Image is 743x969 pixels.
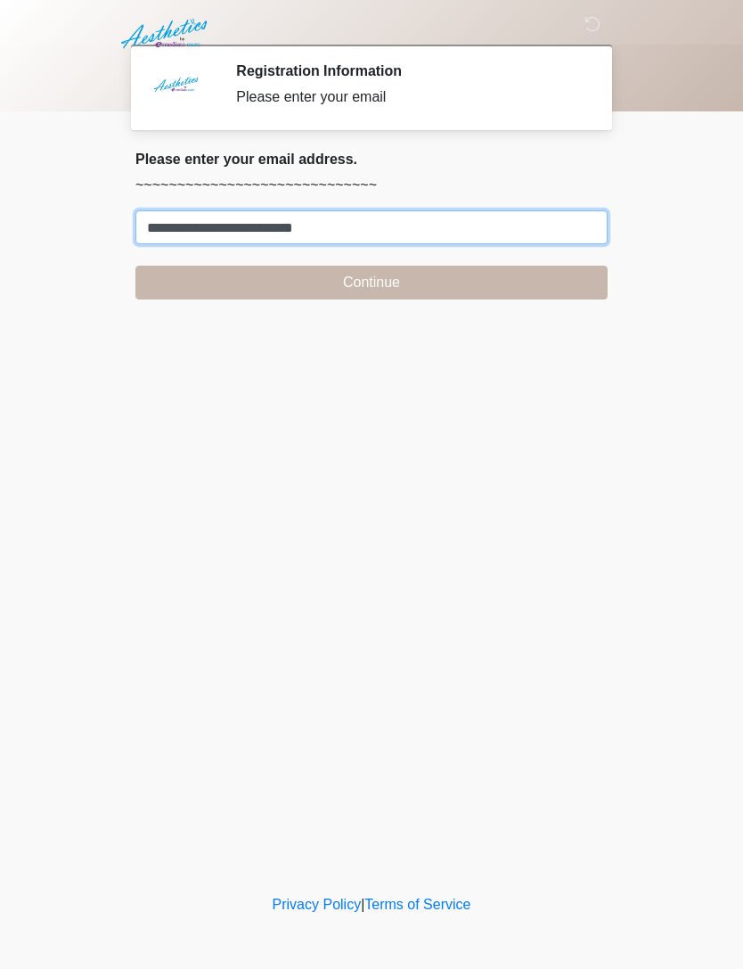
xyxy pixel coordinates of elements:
a: Terms of Service [364,897,470,912]
h2: Registration Information [236,62,581,79]
button: Continue [135,266,608,300]
div: Please enter your email [236,86,581,108]
img: Agent Avatar [149,62,202,116]
img: Aesthetics by Emediate Cure Logo [118,13,215,54]
h2: Please enter your email address. [135,151,608,168]
a: Privacy Policy [273,897,362,912]
a: | [361,897,364,912]
p: ~~~~~~~~~~~~~~~~~~~~~~~~~~~~~ [135,175,608,196]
